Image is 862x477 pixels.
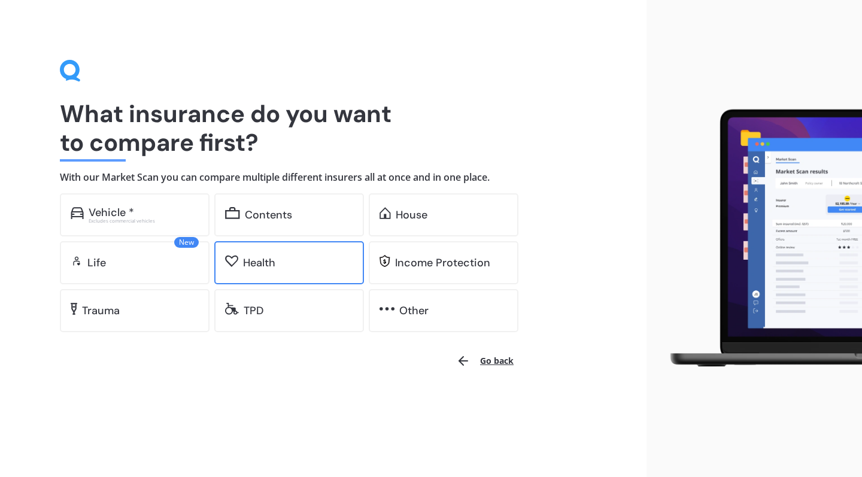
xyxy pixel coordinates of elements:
[82,305,120,317] div: Trauma
[380,207,391,219] img: home.91c183c226a05b4dc763.svg
[396,209,427,221] div: House
[60,171,587,184] h4: With our Market Scan you can compare multiple different insurers all at once and in one place.
[71,255,83,267] img: life.f720d6a2d7cdcd3ad642.svg
[243,257,275,269] div: Health
[87,257,106,269] div: Life
[380,255,390,267] img: income.d9b7b7fb96f7e1c2addc.svg
[245,209,292,221] div: Contents
[71,303,77,315] img: trauma.8eafb2abb5ff055959a7.svg
[174,237,199,248] span: New
[380,303,394,315] img: other.81dba5aafe580aa69f38.svg
[71,207,84,219] img: car.f15378c7a67c060ca3f3.svg
[395,257,490,269] div: Income Protection
[244,305,263,317] div: TPD
[225,303,239,315] img: disability.7e30ad49359a0a0a3394.svg
[449,347,521,375] button: Go back
[656,104,862,374] img: laptop.webp
[399,305,429,317] div: Other
[225,207,240,219] img: content.01f40a52572271636b6f.svg
[225,255,238,267] img: health.62746f8bd298b648b488.svg
[60,99,587,157] h1: What insurance do you want to compare first?
[89,206,134,218] div: Vehicle *
[89,218,199,223] div: Excludes commercial vehicles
